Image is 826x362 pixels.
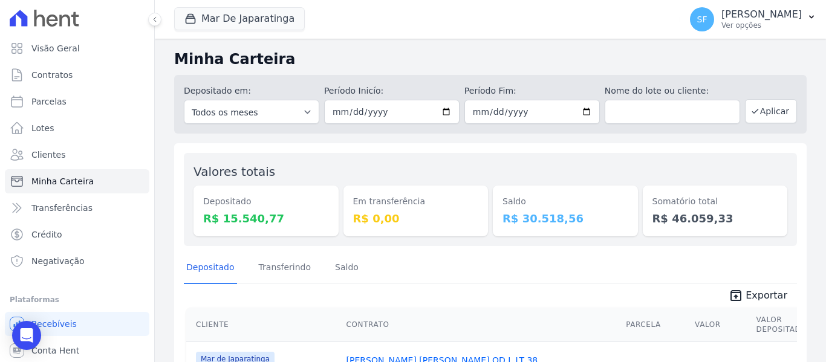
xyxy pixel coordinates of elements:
[12,321,41,350] div: Open Intercom Messenger
[680,2,826,36] button: SF [PERSON_NAME] Ver opções
[721,21,802,30] p: Ver opções
[184,253,237,284] a: Depositado
[752,308,813,342] th: Valor Depositado
[5,196,149,220] a: Transferências
[10,293,145,307] div: Plataformas
[324,85,460,97] label: Período Inicío:
[5,116,149,140] a: Lotes
[652,210,778,227] dd: R$ 46.059,33
[5,222,149,247] a: Crédito
[690,308,751,342] th: Valor
[31,69,73,81] span: Contratos
[174,7,305,30] button: Mar De Japaratinga
[184,86,251,95] label: Depositado em:
[31,255,85,267] span: Negativação
[721,8,802,21] p: [PERSON_NAME]
[31,175,94,187] span: Minha Carteira
[502,210,628,227] dd: R$ 30.518,56
[502,195,628,208] dt: Saldo
[5,169,149,193] a: Minha Carteira
[31,122,54,134] span: Lotes
[746,288,787,303] span: Exportar
[203,210,329,227] dd: R$ 15.540,77
[5,143,149,167] a: Clientes
[719,288,797,305] a: unarchive Exportar
[652,195,778,208] dt: Somatório total
[174,48,807,70] h2: Minha Carteira
[5,36,149,60] a: Visão Geral
[5,89,149,114] a: Parcelas
[5,249,149,273] a: Negativação
[464,85,600,97] label: Período Fim:
[353,195,479,208] dt: Em transferência
[5,63,149,87] a: Contratos
[31,42,80,54] span: Visão Geral
[31,228,62,241] span: Crédito
[729,288,743,303] i: unarchive
[256,253,314,284] a: Transferindo
[31,202,93,214] span: Transferências
[5,312,149,336] a: Recebíveis
[745,99,797,123] button: Aplicar
[31,149,65,161] span: Clientes
[605,85,740,97] label: Nome do lote ou cliente:
[621,308,690,342] th: Parcela
[333,253,361,284] a: Saldo
[342,308,622,342] th: Contrato
[193,164,275,179] label: Valores totais
[697,15,707,24] span: SF
[186,308,342,342] th: Cliente
[203,195,329,208] dt: Depositado
[31,318,77,330] span: Recebíveis
[31,344,79,357] span: Conta Hent
[353,210,479,227] dd: R$ 0,00
[31,95,67,108] span: Parcelas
